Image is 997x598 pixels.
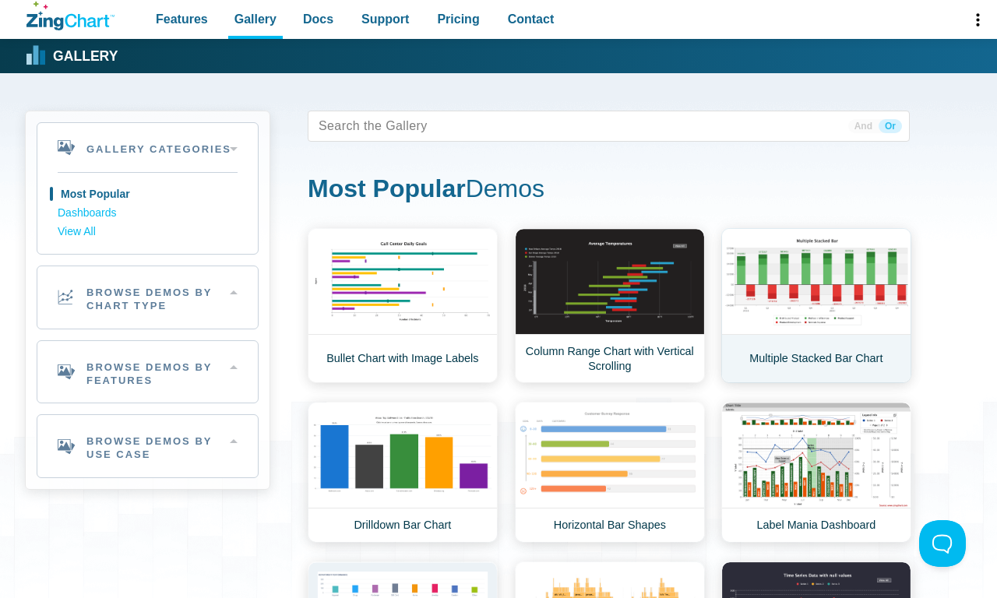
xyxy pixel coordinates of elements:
[308,228,498,383] a: Bullet Chart with Image Labels
[437,9,479,30] span: Pricing
[156,9,208,30] span: Features
[37,415,258,477] h2: Browse Demos By Use Case
[53,50,118,64] strong: Gallery
[58,204,238,223] a: Dashboards
[361,9,409,30] span: Support
[508,9,555,30] span: Contact
[26,2,114,30] a: ZingChart Logo. Click to return to the homepage
[37,341,258,403] h2: Browse Demos By Features
[919,520,966,567] iframe: Toggle Customer Support
[303,9,333,30] span: Docs
[515,402,705,543] a: Horizontal Bar Shapes
[37,266,258,329] h2: Browse Demos By Chart Type
[721,402,911,543] a: Label Mania Dashboard
[308,173,910,208] h1: Demos
[848,119,879,133] span: And
[58,185,238,204] a: Most Popular
[308,402,498,543] a: Drilldown Bar Chart
[879,119,902,133] span: Or
[58,223,238,241] a: View All
[721,228,911,383] a: Multiple Stacked Bar Chart
[26,44,118,68] a: Gallery
[308,174,466,202] strong: Most Popular
[515,228,705,383] a: Column Range Chart with Vertical Scrolling
[234,9,277,30] span: Gallery
[37,123,258,172] h2: Gallery Categories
